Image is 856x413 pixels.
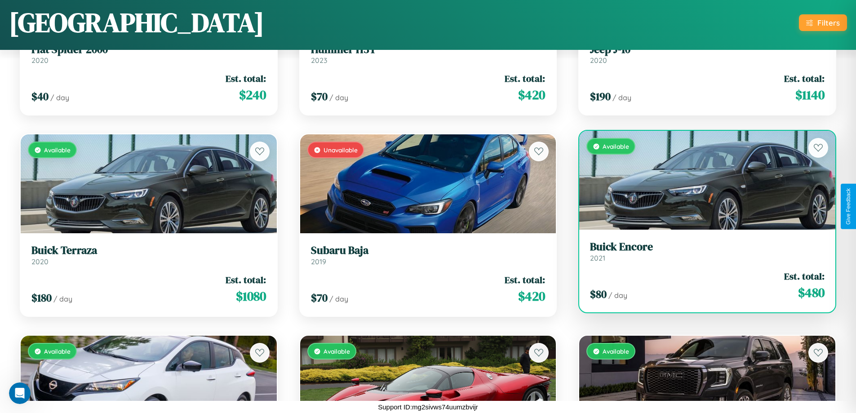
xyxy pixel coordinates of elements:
[817,18,840,27] div: Filters
[31,56,49,65] span: 2020
[798,284,825,302] span: $ 480
[378,401,478,413] p: Support ID: mg2sivws74uumzbvijr
[590,89,611,104] span: $ 190
[311,56,327,65] span: 2023
[236,287,266,305] span: $ 1080
[590,253,605,262] span: 2021
[9,4,264,41] h1: [GEOGRAPHIC_DATA]
[50,93,69,102] span: / day
[226,72,266,85] span: Est. total:
[845,188,852,225] div: Give Feedback
[590,240,825,253] h3: Buick Encore
[9,382,31,404] iframe: Intercom live chat
[44,146,71,154] span: Available
[799,14,847,31] button: Filters
[311,244,546,266] a: Subaru Baja2019
[311,244,546,257] h3: Subaru Baja
[784,72,825,85] span: Est. total:
[311,43,546,65] a: Hummer H3T2023
[590,287,607,302] span: $ 80
[590,240,825,262] a: Buick Encore2021
[324,146,358,154] span: Unavailable
[324,347,350,355] span: Available
[44,347,71,355] span: Available
[31,89,49,104] span: $ 40
[31,244,266,266] a: Buick Terraza2020
[226,273,266,286] span: Est. total:
[603,142,629,150] span: Available
[612,93,631,102] span: / day
[795,86,825,104] span: $ 1140
[311,43,546,56] h3: Hummer H3T
[31,290,52,305] span: $ 180
[329,93,348,102] span: / day
[505,273,545,286] span: Est. total:
[31,43,266,56] h3: Fiat Spider 2000
[311,89,328,104] span: $ 70
[311,257,326,266] span: 2019
[53,294,72,303] span: / day
[784,270,825,283] span: Est. total:
[505,72,545,85] span: Est. total:
[590,56,607,65] span: 2020
[329,294,348,303] span: / day
[590,43,825,65] a: Jeep J-102020
[603,347,629,355] span: Available
[31,257,49,266] span: 2020
[608,291,627,300] span: / day
[31,43,266,65] a: Fiat Spider 20002020
[590,43,825,56] h3: Jeep J-10
[31,244,266,257] h3: Buick Terraza
[239,86,266,104] span: $ 240
[518,287,545,305] span: $ 420
[311,290,328,305] span: $ 70
[518,86,545,104] span: $ 420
